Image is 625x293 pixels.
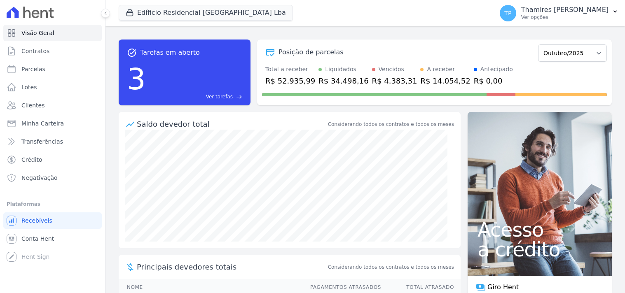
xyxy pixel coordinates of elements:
[318,75,368,86] div: R$ 34.498,16
[21,65,45,73] span: Parcelas
[265,75,315,86] div: R$ 52.935,99
[3,61,102,77] a: Parcelas
[427,65,455,74] div: A receber
[7,199,98,209] div: Plataformas
[21,47,49,55] span: Contratos
[474,75,513,86] div: R$ 0,00
[127,58,146,100] div: 3
[137,119,326,130] div: Saldo devedor total
[3,133,102,150] a: Transferências
[140,48,200,58] span: Tarefas em aberto
[21,216,52,225] span: Recebíveis
[119,5,293,21] button: Edíficio Residencial [GEOGRAPHIC_DATA] Lba
[493,2,625,25] button: TP Thamires [PERSON_NAME] Ver opções
[21,156,42,164] span: Crédito
[379,65,404,74] div: Vencidos
[325,65,356,74] div: Liquidados
[478,220,602,240] span: Acesso
[3,212,102,229] a: Recebíveis
[3,230,102,247] a: Conta Hent
[3,25,102,41] a: Visão Geral
[21,83,37,91] span: Lotes
[3,115,102,132] a: Minha Carteira
[21,29,54,37] span: Visão Geral
[328,121,454,128] div: Considerando todos os contratos e todos os meses
[279,47,344,57] div: Posição de parcelas
[127,48,137,58] span: task_alt
[3,170,102,186] a: Negativação
[480,65,513,74] div: Antecipado
[521,6,609,14] p: Thamires [PERSON_NAME]
[487,282,519,292] span: Giro Hent
[478,240,602,259] span: a crédito
[3,97,102,114] a: Clientes
[328,263,454,271] span: Considerando todos os contratos e todos os meses
[420,75,470,86] div: R$ 14.054,52
[3,151,102,168] a: Crédito
[3,79,102,95] a: Lotes
[3,43,102,59] a: Contratos
[236,94,242,100] span: east
[504,10,511,16] span: TP
[137,261,326,272] span: Principais devedores totais
[21,174,58,182] span: Negativação
[21,137,63,146] span: Transferências
[21,119,64,128] span: Minha Carteira
[21,101,44,109] span: Clientes
[21,235,54,243] span: Conta Hent
[372,75,417,86] div: R$ 4.383,31
[265,65,315,74] div: Total a receber
[149,93,242,100] a: Ver tarefas east
[521,14,609,21] p: Ver opções
[206,93,233,100] span: Ver tarefas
